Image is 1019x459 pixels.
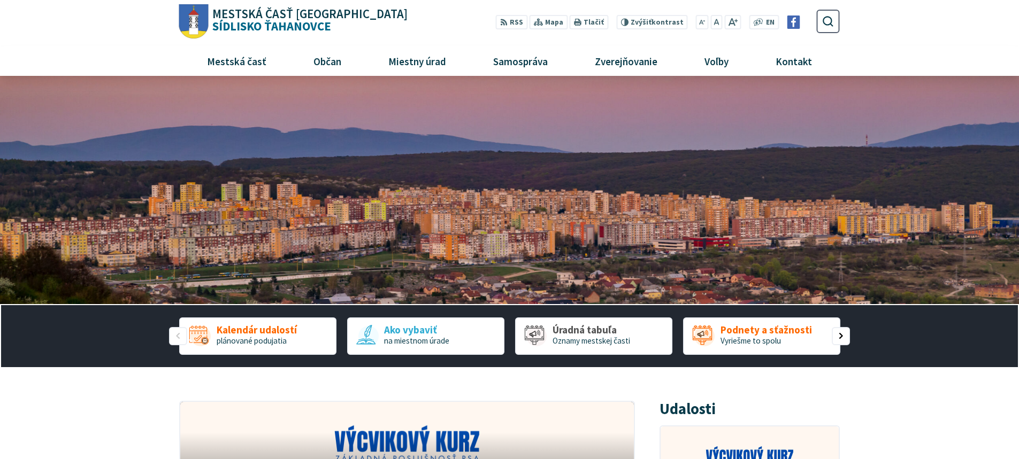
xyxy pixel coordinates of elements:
span: Oznamy mestskej časti [553,336,630,346]
button: Zvýšiťkontrast [616,15,687,29]
a: Ako vybaviť na miestnom úrade [347,317,504,355]
div: 1 / 5 [179,317,336,355]
div: 4 / 5 [683,317,840,355]
span: Mapa [545,17,563,28]
span: Tlačiť [584,18,604,27]
a: Občan [294,46,361,75]
span: Podnety a sťažnosti [721,324,812,336]
span: Občan [309,46,345,75]
button: Tlačiť [570,15,608,29]
span: Miestny úrad [384,46,450,75]
a: Logo Sídlisko Ťahanovce, prejsť na domovskú stránku. [179,4,408,39]
img: Prejsť na domovskú stránku [179,4,209,39]
span: Mestská časť [GEOGRAPHIC_DATA] [212,8,408,20]
div: 3 / 5 [515,317,672,355]
span: Kalendár udalostí [217,324,297,336]
a: Kontakt [756,46,832,75]
button: Zmenšiť veľkosť písma [696,15,709,29]
a: Kalendár udalostí plánované podujatia [179,317,336,355]
button: Nastaviť pôvodnú veľkosť písma [710,15,722,29]
span: Kontakt [772,46,816,75]
a: RSS [496,15,527,29]
div: 2 / 5 [347,317,504,355]
span: Ako vybaviť [384,324,449,336]
span: plánované podujatia [217,336,287,346]
div: Nasledujúci slajd [832,327,850,345]
a: Zverejňovanie [576,46,677,75]
span: Zverejňovanie [591,46,661,75]
a: Mestská časť [187,46,286,75]
span: kontrast [631,18,684,27]
a: Miestny úrad [369,46,465,75]
span: EN [766,17,775,28]
a: Samospráva [474,46,568,75]
a: Voľby [685,46,748,75]
span: Úradná tabuľa [553,324,630,336]
span: Vyriešme to spolu [721,336,781,346]
span: Samospráva [489,46,551,75]
a: Úradná tabuľa Oznamy mestskej časti [515,317,672,355]
h3: Udalosti [660,401,716,417]
span: RSS [510,17,523,28]
a: Podnety a sťažnosti Vyriešme to spolu [683,317,840,355]
span: Voľby [701,46,733,75]
span: Mestská časť [203,46,270,75]
div: Predošlý slajd [169,327,187,345]
img: Prejsť na Facebook stránku [787,15,800,29]
h1: Sídlisko Ťahanovce [209,8,408,33]
a: EN [763,17,778,28]
a: Mapa [530,15,568,29]
button: Zväčšiť veľkosť písma [724,15,741,29]
span: Zvýšiť [631,18,652,27]
span: na miestnom úrade [384,336,449,346]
